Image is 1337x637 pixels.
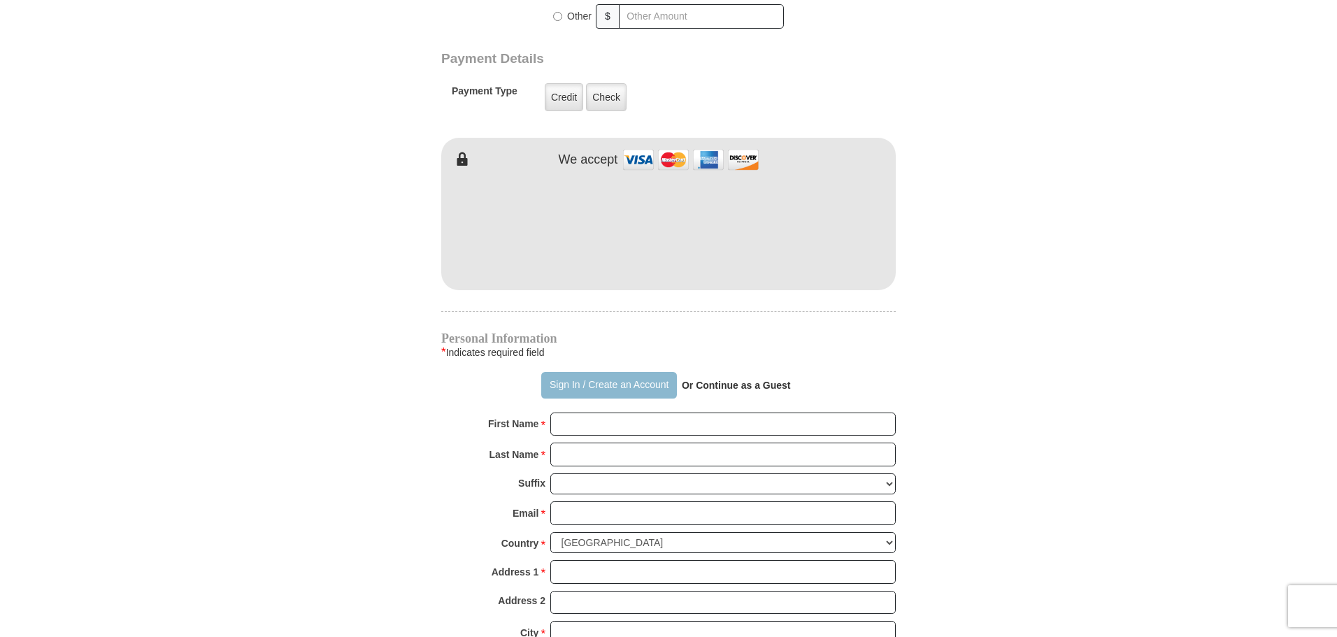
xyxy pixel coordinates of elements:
[441,51,798,67] h3: Payment Details
[501,534,539,553] strong: Country
[513,503,538,523] strong: Email
[545,83,583,111] label: Credit
[541,372,676,399] button: Sign In / Create an Account
[441,344,896,361] div: Indicates required field
[488,414,538,434] strong: First Name
[498,591,545,610] strong: Address 2
[567,10,592,22] span: Other
[586,83,627,111] label: Check
[441,333,896,344] h4: Personal Information
[452,85,517,104] h5: Payment Type
[489,445,539,464] strong: Last Name
[596,4,620,29] span: $
[621,145,761,175] img: credit cards accepted
[619,4,784,29] input: Other Amount
[559,152,618,168] h4: We accept
[492,562,539,582] strong: Address 1
[518,473,545,493] strong: Suffix
[682,380,791,391] strong: Or Continue as a Guest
